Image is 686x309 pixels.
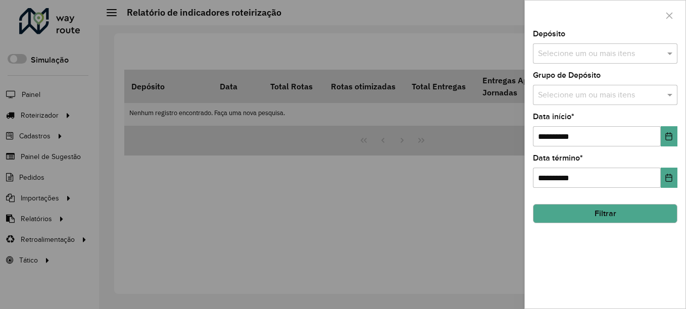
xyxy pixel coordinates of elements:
[533,69,601,81] label: Grupo de Depósito
[533,111,574,123] label: Data início
[533,152,583,164] label: Data término
[533,28,565,40] label: Depósito
[661,168,677,188] button: Choose Date
[661,126,677,146] button: Choose Date
[533,204,677,223] button: Filtrar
